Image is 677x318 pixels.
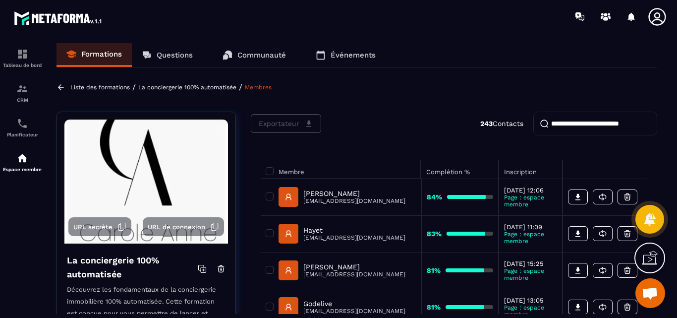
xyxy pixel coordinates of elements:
[303,263,405,271] p: [PERSON_NAME]
[157,51,193,60] p: Questions
[237,51,286,60] p: Communauté
[504,187,557,194] p: [DATE] 12:06
[2,167,42,172] p: Espace membre
[14,9,103,27] img: logo
[480,120,523,127] p: Contacts
[331,51,376,60] p: Événements
[239,82,242,92] span: /
[143,217,224,236] button: URL de connexion
[504,194,557,208] p: Page : espace membre
[303,271,405,278] p: [EMAIL_ADDRESS][DOMAIN_NAME]
[504,260,557,267] p: [DATE] 15:25
[421,160,499,179] th: Complétion %
[2,63,42,68] p: Tableau de bord
[303,197,405,204] p: [EMAIL_ADDRESS][DOMAIN_NAME]
[303,190,405,197] p: [PERSON_NAME]
[303,234,405,241] p: [EMAIL_ADDRESS][DOMAIN_NAME]
[2,75,42,110] a: formationformationCRM
[81,50,122,59] p: Formations
[64,120,228,244] img: background
[279,224,405,244] a: Hayet[EMAIL_ADDRESS][DOMAIN_NAME]
[70,84,130,91] a: Liste des formations
[148,223,205,231] span: URL de connexion
[132,43,203,67] a: Questions
[132,82,136,92] span: /
[504,223,557,231] p: [DATE] 11:09
[2,97,42,103] p: CRM
[504,267,557,281] p: Page : espace membre
[56,43,132,67] a: Formations
[279,260,405,280] a: [PERSON_NAME][EMAIL_ADDRESS][DOMAIN_NAME]
[504,231,557,245] p: Page : espace membre
[2,41,42,75] a: formationformationTableau de bord
[427,230,442,238] strong: 83%
[245,84,272,91] a: Membres
[303,300,405,308] p: Godelive
[303,226,405,234] p: Hayet
[427,193,442,201] strong: 84%
[73,223,113,231] span: URL secrète
[2,110,42,145] a: schedulerschedulerPlanificateur
[16,118,28,129] img: scheduler
[261,160,421,179] th: Membre
[279,297,405,317] a: Godelive[EMAIL_ADDRESS][DOMAIN_NAME]
[504,304,557,318] p: Page : espace membre
[279,187,405,207] a: [PERSON_NAME][EMAIL_ADDRESS][DOMAIN_NAME]
[427,303,441,311] strong: 81%
[2,132,42,137] p: Planificateur
[2,145,42,180] a: automationsautomationsEspace membre
[504,297,557,304] p: [DATE] 13:05
[480,120,493,127] strong: 243
[16,152,28,164] img: automations
[499,160,563,179] th: Inscription
[16,48,28,60] img: formation
[427,266,441,274] strong: 81%
[16,83,28,95] img: formation
[303,308,405,315] p: [EMAIL_ADDRESS][DOMAIN_NAME]
[635,278,665,308] a: Ouvrir le chat
[68,217,131,236] button: URL secrète
[213,43,296,67] a: Communauté
[67,254,198,281] h4: La conciergerie 100% automatisée
[306,43,386,67] a: Événements
[138,84,236,91] a: La conciergerie 100% automatisée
